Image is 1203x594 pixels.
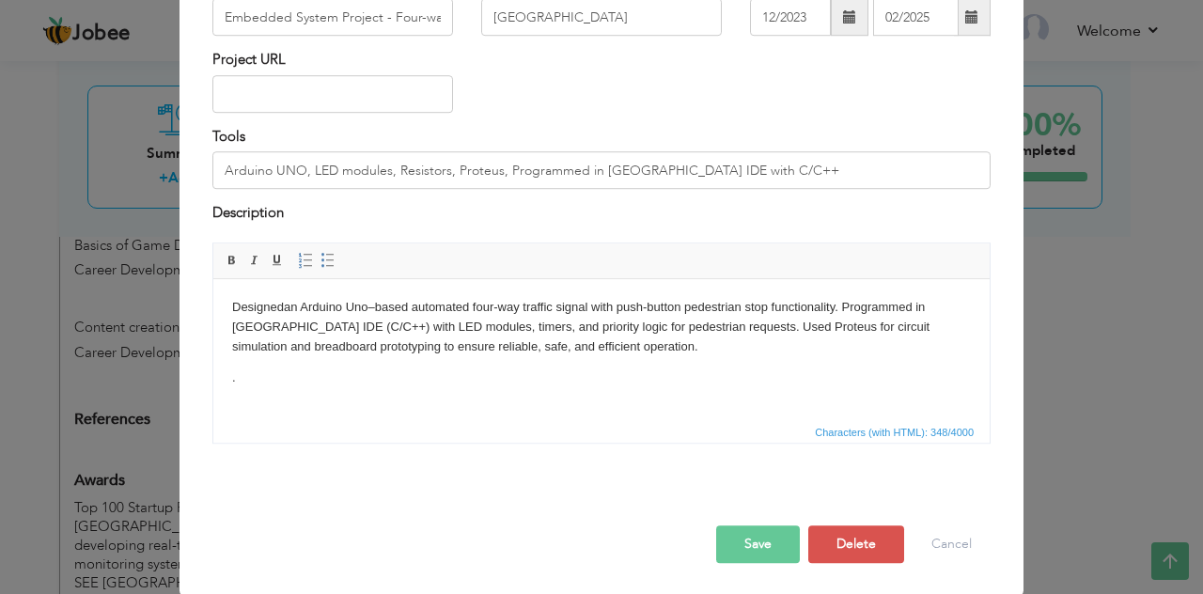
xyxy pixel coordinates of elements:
div: Statistics [811,424,979,441]
button: Cancel [913,525,991,563]
a: Bold [222,250,242,271]
button: Save [716,525,800,563]
label: Project URL [212,51,286,70]
a: Insert/Remove Numbered List [295,250,316,271]
a: Italic [244,250,265,271]
span: Characters (with HTML): 348/4000 [811,424,977,441]
iframe: Rich Text Editor, projectEditor [213,279,990,420]
label: Tools [212,127,245,147]
a: Insert/Remove Bulleted List [318,250,338,271]
button: Delete [808,525,904,563]
label: Description [212,203,284,223]
a: Underline [267,250,288,271]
